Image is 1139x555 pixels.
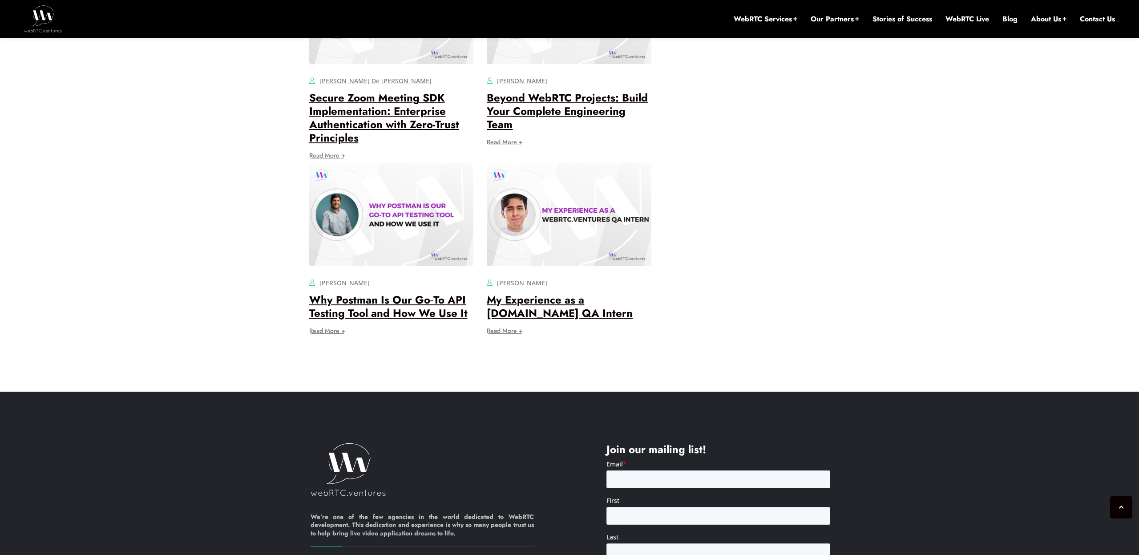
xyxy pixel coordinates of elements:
[319,77,432,85] a: [PERSON_NAME] de [PERSON_NAME]
[309,90,459,146] a: Secure Zoom Meeting SDK Implementation: Enterprise Authentication with Zero-Trust Principles
[24,5,62,32] img: WebRTC.ventures
[1080,14,1115,24] a: Contact Us
[945,14,989,24] a: WebRTC Live
[497,279,547,287] a: [PERSON_NAME]
[811,14,859,24] a: Our Partners
[734,14,797,24] a: WebRTC Services
[487,292,633,321] a: My Experience as a [DOMAIN_NAME] QA Intern
[606,443,830,456] h4: Join our mailing list!
[487,90,648,132] a: Beyond WebRTC Projects: Build Your Complete Engineering Team
[319,279,370,287] a: [PERSON_NAME]
[487,139,523,145] a: Read More +
[1031,14,1066,24] a: About Us
[309,152,345,158] a: Read More +
[497,77,547,85] a: [PERSON_NAME]
[311,513,534,547] h6: We’re one of the few agencies in the world dedicated to WebRTC development. This dedication and e...
[309,328,345,334] a: Read More +
[872,14,932,24] a: Stories of Success
[487,328,523,334] a: Read More +
[1002,14,1018,24] a: Blog
[309,292,468,321] a: Why Postman Is Our Go‑To API Testing Tool and How We Use It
